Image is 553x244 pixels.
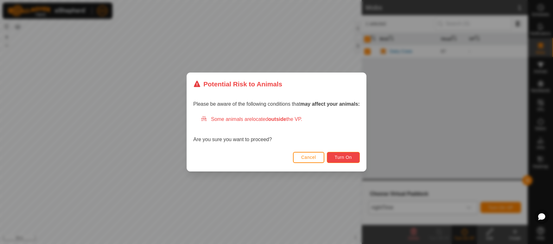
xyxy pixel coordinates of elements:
[252,116,302,122] span: located the VP.
[268,116,286,122] strong: outside
[300,101,360,107] strong: may affect your animals:
[193,79,282,89] div: Potential Risk to Animals
[193,101,360,107] span: Please be aware of the following conditions that
[327,152,360,163] button: Turn On
[193,116,360,143] div: Are you sure you want to proceed?
[201,116,360,123] div: Some animals are
[335,155,352,160] span: Turn On
[293,152,324,163] button: Cancel
[301,155,316,160] span: Cancel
